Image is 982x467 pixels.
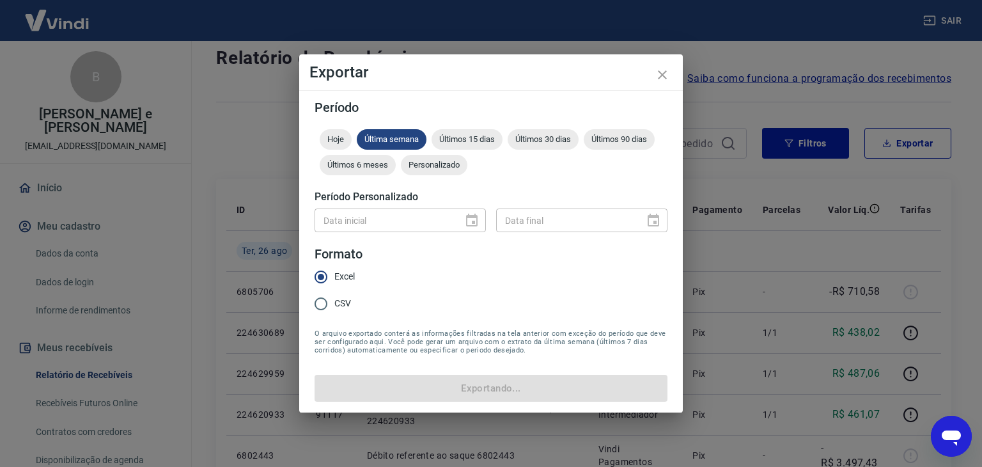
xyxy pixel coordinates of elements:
span: CSV [334,297,351,310]
span: Últimos 6 meses [320,160,396,170]
h5: Período Personalizado [315,191,667,203]
span: Últimos 30 dias [508,134,579,144]
div: Personalizado [401,155,467,175]
span: O arquivo exportado conterá as informações filtradas na tela anterior com exceção do período que ... [315,329,667,354]
span: Última semana [357,134,426,144]
input: DD/MM/YYYY [315,209,454,232]
h4: Exportar [309,65,673,80]
iframe: Botão para abrir a janela de mensagens [931,416,972,457]
span: Personalizado [401,160,467,170]
div: Hoje [320,129,352,150]
input: DD/MM/YYYY [496,209,635,232]
div: Últimos 30 dias [508,129,579,150]
legend: Formato [315,245,362,264]
span: Últimos 90 dias [584,134,655,144]
div: Últimos 15 dias [432,129,503,150]
span: Hoje [320,134,352,144]
span: Excel [334,270,355,283]
div: Últimos 90 dias [584,129,655,150]
div: Últimos 6 meses [320,155,396,175]
button: close [647,59,678,90]
div: Última semana [357,129,426,150]
h5: Período [315,101,667,114]
span: Últimos 15 dias [432,134,503,144]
